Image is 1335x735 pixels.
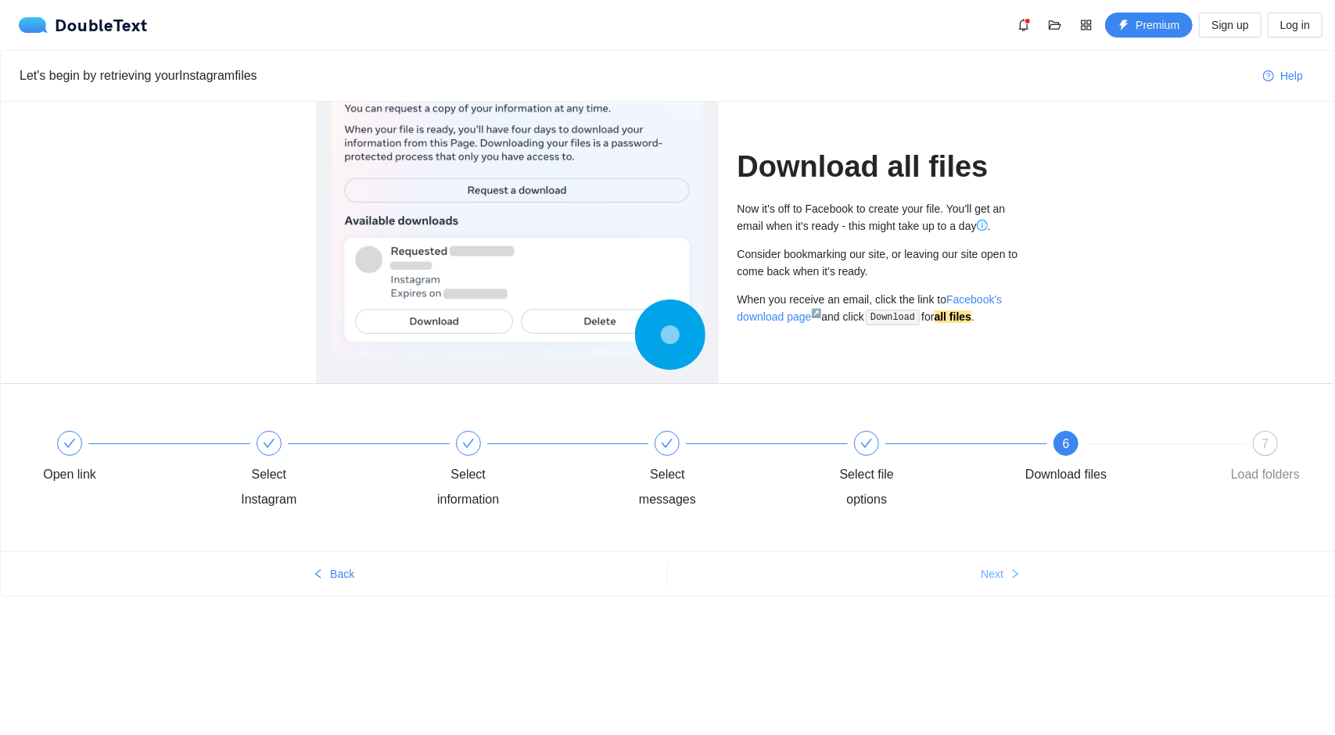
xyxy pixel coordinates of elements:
[737,291,1020,326] div: When you receive an email, click the link to and click for .
[63,437,76,450] span: check
[1074,13,1099,38] button: appstore
[668,561,1335,586] button: Nextright
[737,200,1020,235] div: Now it's off to Facebook to create your file. You'll get an email when it's ready - this might ta...
[19,17,148,33] div: DoubleText
[43,462,96,487] div: Open link
[1075,19,1098,31] span: appstore
[1199,13,1261,38] button: Sign up
[19,17,148,33] a: logoDoubleText
[224,462,314,512] div: Select Instagram
[981,565,1003,583] span: Next
[1043,13,1068,38] button: folder-open
[24,431,224,487] div: Open link
[622,431,821,512] div: Select messages
[423,462,514,512] div: Select information
[1263,70,1274,83] span: question-circle
[821,462,912,512] div: Select file options
[263,437,275,450] span: check
[661,437,673,450] span: check
[462,437,475,450] span: check
[1220,431,1311,487] div: 7Load folders
[423,431,623,512] div: Select information
[1251,63,1315,88] button: question-circleHelp
[1262,437,1269,450] span: 7
[737,293,1003,323] a: Facebook's download page↗
[1,561,667,586] button: leftBack
[313,568,324,581] span: left
[737,246,1020,280] div: Consider bookmarking our site, or leaving our site open to come back when it's ready.
[1063,437,1070,450] span: 6
[737,149,1020,185] h1: Download all files
[1211,16,1248,34] span: Sign up
[1268,13,1322,38] button: Log in
[1010,568,1021,581] span: right
[19,17,55,33] img: logo
[1025,462,1107,487] div: Download files
[1011,13,1036,38] button: bell
[866,310,920,325] code: Download
[1280,16,1310,34] span: Log in
[1105,13,1193,38] button: thunderboltPremium
[811,308,821,317] sup: ↗
[622,462,712,512] div: Select messages
[1280,67,1303,84] span: Help
[860,437,873,450] span: check
[1043,19,1067,31] span: folder-open
[330,565,354,583] span: Back
[935,310,971,323] strong: all files
[1012,19,1035,31] span: bell
[1021,431,1220,487] div: 6Download files
[20,66,1251,85] div: Let's begin by retrieving your Instagram files
[224,431,423,512] div: Select Instagram
[1118,20,1129,32] span: thunderbolt
[1231,462,1300,487] div: Load folders
[821,431,1021,512] div: Select file options
[977,220,988,231] span: info-circle
[1136,16,1179,34] span: Premium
